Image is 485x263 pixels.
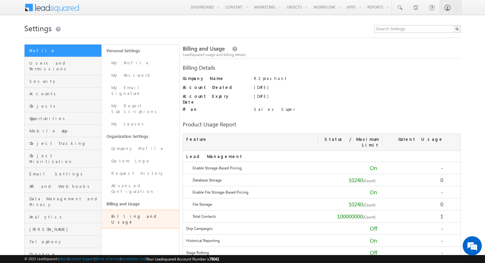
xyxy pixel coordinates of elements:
[29,128,100,134] span: Mobile App
[183,45,225,52] span: Billing and Usage
[29,103,100,109] span: Objects
[25,193,101,211] a: Data Management and Privacy
[294,213,382,222] div: 100000000
[29,116,100,121] span: Opportunities
[29,196,100,207] span: Data Management and Privacy
[374,25,461,33] input: Search Settings
[25,248,101,260] a: Converse
[254,93,461,102] div: [DATE]
[183,213,295,222] div: Total Contacts
[25,125,101,137] a: Mobile App
[382,225,446,234] div: -
[25,236,101,248] a: Telephony
[254,84,461,93] div: [DATE]
[102,82,179,100] a: My Email Signature
[183,65,461,71] div: Billing Details
[102,45,179,57] a: Personal Settings
[382,213,446,222] div: 1
[102,142,179,155] a: Company Profile
[363,178,376,183] span: (Count)
[294,201,382,210] div: 10240
[363,215,376,219] span: (Count)
[102,130,179,142] a: Organization Settings
[294,250,382,259] div: Off
[69,257,94,261] a: Contact Support
[102,210,179,228] a: Billing and Usage
[294,165,382,174] div: On
[25,57,101,75] a: Users and Permissions
[183,93,247,105] label: Account Expiry Date
[382,250,446,259] div: -
[29,226,100,232] span: [PERSON_NAME]
[102,118,179,130] a: My Leaves
[25,75,101,88] a: Security
[183,165,295,174] div: Enable Storage-Based Pricing
[29,239,100,245] span: Telephony
[102,198,179,210] a: Billing and Usage
[318,134,382,151] div: Status / Maximum Limit
[25,150,101,168] a: Object Prioritization
[183,189,295,198] div: Enable File Storage-Based Pricing
[254,106,461,115] div: Sales Super
[183,201,295,210] div: File Storage
[102,100,179,118] a: My Report Subscriptions
[25,88,101,100] a: Accounts
[29,214,100,220] span: Analytics
[25,45,101,57] a: Profile
[382,165,446,174] div: -
[186,153,457,159] div: Lead Management
[25,180,101,193] a: API and Webhooks
[363,203,376,207] span: (Count)
[29,91,100,96] span: Accounts
[59,257,68,261] a: About
[25,112,101,125] a: Opportunities
[24,256,219,262] span: © 2025 LeadSquared | | | | |
[209,257,219,261] span: 78042
[183,250,295,259] div: Stage Rotting
[294,177,382,186] div: 10240
[102,69,179,82] a: My Password
[25,100,101,112] a: Objects
[382,177,446,186] div: 0
[183,52,461,58] div: LeadSquared usage and billing details
[382,189,446,198] div: -
[382,238,446,246] div: -
[102,167,179,180] a: Request History
[29,140,100,146] span: Object Tracking
[102,155,179,167] a: Custom Logo
[183,225,295,234] div: Drip Campaigns
[29,183,100,189] span: API and Webhooks
[29,78,100,84] span: Security
[24,23,52,33] span: Settings
[121,257,145,261] a: Acceptable Use
[294,189,382,198] div: On
[146,257,219,261] span: Your Leadsquared Account Number is
[183,122,461,127] div: Product Usage Report
[254,75,461,84] div: R2prashant
[183,75,247,81] label: Company Name
[29,153,100,164] span: Object Prioritization
[183,134,318,145] div: Feature
[183,177,295,186] div: Database Storage
[29,48,100,53] span: Profile
[25,223,101,236] a: [PERSON_NAME]
[29,251,100,257] span: Converse
[29,60,100,72] span: Users and Permissions
[183,84,247,90] label: Account Created
[294,225,382,234] div: Off
[102,57,179,69] a: My Profile
[183,238,295,246] div: Historical Reporting
[95,257,120,261] a: Terms of Service
[25,211,101,223] a: Analytics
[29,171,100,177] span: Email Settings
[25,137,101,150] a: Object Tracking
[102,180,179,198] a: Advanced Configuration
[382,134,446,145] div: Current Usage
[294,238,382,246] div: On
[183,106,247,112] label: Plan
[25,168,101,180] a: Email Settings
[382,201,446,210] div: 0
